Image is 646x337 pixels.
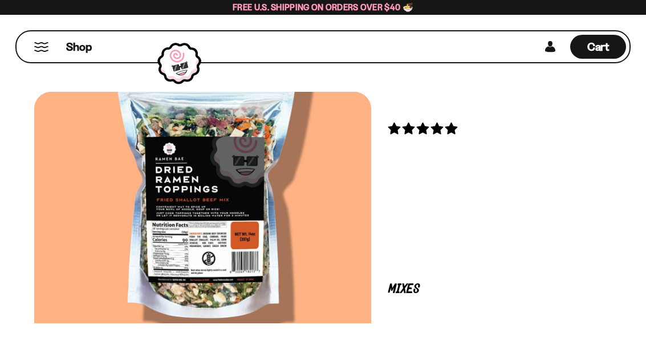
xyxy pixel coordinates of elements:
[233,2,413,13] span: Free U.S. Shipping on Orders over $40 🍜
[34,42,49,52] button: Mobile Menu Trigger
[66,39,92,55] span: Shop
[66,35,92,59] a: Shop
[587,40,610,54] span: Cart
[388,284,595,295] p: Mixes
[388,121,460,136] span: 4.82 stars
[570,31,626,62] div: Cart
